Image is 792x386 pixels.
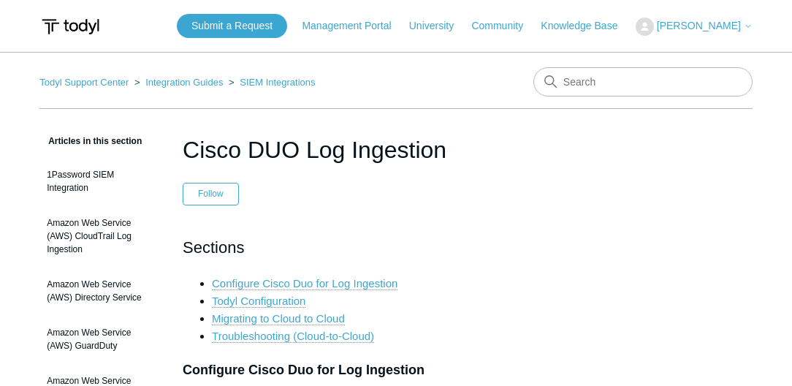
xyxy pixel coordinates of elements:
[177,14,287,38] a: Submit a Request
[533,67,753,96] input: Search
[302,18,405,34] a: Management Portal
[183,360,609,381] h3: Configure Cisco Duo for Log Ingestion
[636,18,753,36] button: [PERSON_NAME]
[471,18,538,34] a: Community
[183,132,609,167] h1: Cisco DUO Log Ingestion
[39,209,161,263] a: Amazon Web Service (AWS) CloudTrail Log Ingestion
[39,161,161,202] a: 1Password SIEM Integration
[39,77,132,88] li: Todyl Support Center
[39,270,161,311] a: Amazon Web Service (AWS) Directory Service
[212,295,305,308] a: Todyl Configuration
[212,312,345,325] a: Migrating to Cloud to Cloud
[541,18,632,34] a: Knowledge Base
[183,183,239,205] button: Follow Article
[39,13,102,40] img: Todyl Support Center Help Center home page
[240,77,315,88] a: SIEM Integrations
[212,277,397,290] a: Configure Cisco Duo for Log Ingestion
[39,319,161,360] a: Amazon Web Service (AWS) GuardDuty
[39,77,129,88] a: Todyl Support Center
[183,235,609,260] h2: Sections
[226,77,316,88] li: SIEM Integrations
[145,77,223,88] a: Integration Guides
[212,330,374,343] a: Troubleshooting (Cloud-to-Cloud)
[132,77,226,88] li: Integration Guides
[409,18,468,34] a: University
[657,20,741,31] span: [PERSON_NAME]
[39,136,142,146] span: Articles in this section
